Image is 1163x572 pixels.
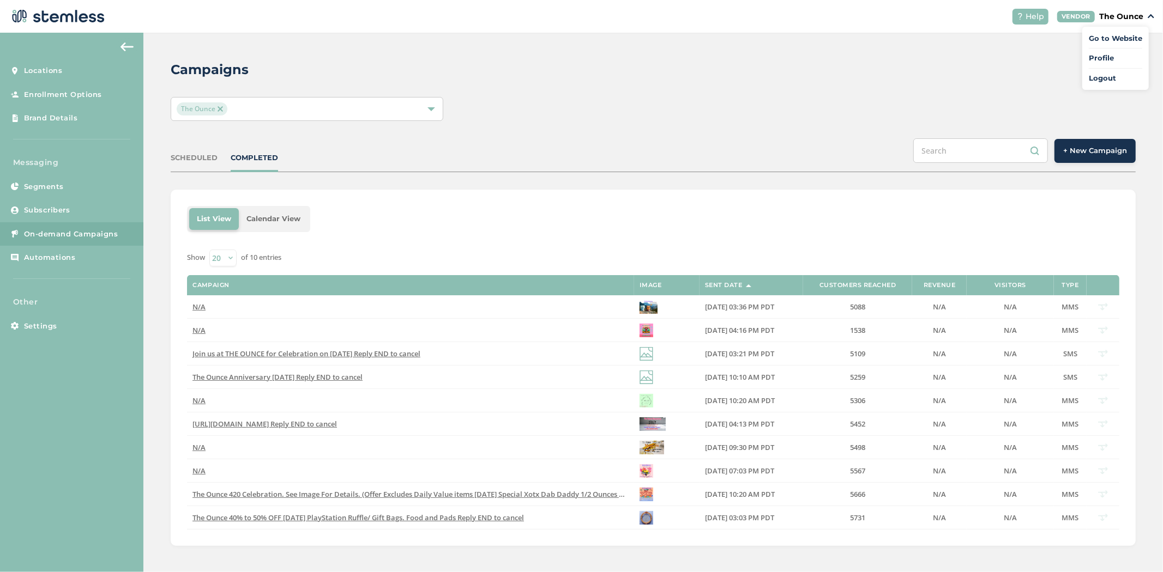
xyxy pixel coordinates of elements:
[850,466,865,476] span: 5567
[640,394,653,407] img: adc2b5wLfZBt5jNp24PAxWl7jX8EIzr1au41HkDl.jpg
[1054,139,1136,163] button: + New Campaign
[850,442,865,452] span: 5498
[995,282,1026,289] label: Visitors
[192,466,206,476] span: N/A
[705,490,798,499] label: 04/19/2024 10:20 AM PDT
[640,282,662,289] label: Image
[705,442,774,452] span: [DATE] 09:30 PM PDT
[1062,395,1079,405] span: MMS
[192,326,629,335] label: N/A
[640,441,664,454] img: CldJaK3xbnN1ZqOZ9pn7wNyi4pLyClSFpgteZ1gW.jpg
[1004,325,1017,335] span: N/A
[809,443,907,452] label: 5498
[1059,419,1081,429] label: MMS
[809,490,907,499] label: 5666
[972,443,1048,452] label: N/A
[972,419,1048,429] label: N/A
[809,396,907,405] label: 5306
[640,511,653,525] img: 5vEfSKxkl8LOVWknG9Pt2OQXtyU4Fz2zt8Io37mw.jpg
[809,419,907,429] label: 5452
[24,113,78,124] span: Brand Details
[819,282,896,289] label: Customers Reached
[192,419,337,429] span: [URL][DOMAIN_NAME] Reply END to cancel
[192,349,629,358] label: Join us at THE OUNCE for Celebration on 04/19/2025 Reply END to cancel
[192,372,363,382] span: The Ounce Anniversary [DATE] Reply END to cancel
[705,372,775,382] span: [DATE] 10:10 AM PDT
[640,370,653,384] img: icon-img-d887fa0c.svg
[1089,33,1142,44] a: Go to Website
[850,302,865,312] span: 5088
[239,208,308,230] li: Calendar View
[705,326,798,335] label: 05/02/2025 04:16 PM PDT
[850,489,865,499] span: 5666
[933,325,946,335] span: N/A
[24,65,63,76] span: Locations
[913,138,1048,163] input: Search
[1062,282,1079,289] label: Type
[972,466,1048,476] label: N/A
[918,466,961,476] label: N/A
[972,302,1048,312] label: N/A
[1059,373,1081,382] label: SMS
[1062,513,1079,522] span: MMS
[972,513,1048,522] label: N/A
[809,373,907,382] label: 5259
[192,513,629,522] label: The Ounce 40% to 50% OFF Saturday 03/23/2024 PlayStation Ruffle/ Gift Bags. Food and Pads Reply E...
[918,490,961,499] label: N/A
[24,321,57,332] span: Settings
[705,396,798,405] label: 09/02/2024 10:20 AM PDT
[1059,466,1081,476] label: MMS
[1062,489,1079,499] span: MMS
[1059,396,1081,405] label: MMS
[1004,395,1017,405] span: N/A
[192,373,629,382] label: The Ounce Anniversary 03/22/2025 Reply END to cancel
[189,208,239,230] li: List View
[192,489,743,499] span: The Ounce 420 Celebration. See Image For Details. (Offer Excludes Daily Value items [DATE] Specia...
[1148,14,1154,19] img: icon_down-arrow-small-66adaf34.svg
[918,302,961,312] label: N/A
[187,252,205,263] label: Show
[705,395,775,405] span: [DATE] 10:20 AM PDT
[933,442,946,452] span: N/A
[1004,442,1017,452] span: N/A
[918,419,961,429] label: N/A
[192,349,420,358] span: Join us at THE OUNCE for Celebration on [DATE] Reply END to cancel
[1062,302,1079,312] span: MMS
[192,490,629,499] label: The Ounce 420 Celebration. See Image For Details. (Offer Excludes Daily Value items Today's Speci...
[1004,349,1017,358] span: N/A
[918,373,961,382] label: N/A
[1108,520,1163,572] iframe: Chat Widget
[850,395,865,405] span: 5306
[705,302,798,312] label: 05/16/2025 03:36 PM PDT
[705,489,775,499] span: [DATE] 10:20 AM PDT
[918,396,961,405] label: N/A
[705,513,774,522] span: [DATE] 03:03 PM PDT
[640,324,653,337] img: vREuDjYN8rN1KHNRZ8TSe2lwZfCz2LyUWLwA.jpg
[1017,13,1023,20] img: icon-help-white-03924b79.svg
[24,205,70,216] span: Subscribers
[640,417,666,431] img: 6ztoyPn1vGjwwdsIsA3AVQahveWdelx7.jpg
[705,466,798,476] label: 05/10/2024 07:03 PM PDT
[171,153,218,163] div: SCHEDULED
[171,60,249,80] h2: Campaigns
[177,102,227,115] span: The Ounce
[192,396,629,405] label: N/A
[705,302,774,312] span: [DATE] 03:36 PM PDT
[972,349,1048,358] label: N/A
[1089,73,1142,84] a: Logout
[933,302,946,312] span: N/A
[192,419,629,429] label: https://www.the-ounce.com/products?brandFilter=100178 Reply END to cancel
[231,153,278,163] div: COMPLETED
[933,395,946,405] span: N/A
[192,466,629,476] label: N/A
[918,443,961,452] label: N/A
[850,372,865,382] span: 5259
[24,229,118,240] span: On-demand Campaigns
[1026,11,1044,22] span: Help
[192,282,230,289] label: Campaign
[1059,349,1081,358] label: SMS
[705,466,774,476] span: [DATE] 07:03 PM PDT
[1004,513,1017,522] span: N/A
[933,372,946,382] span: N/A
[809,513,907,522] label: 5731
